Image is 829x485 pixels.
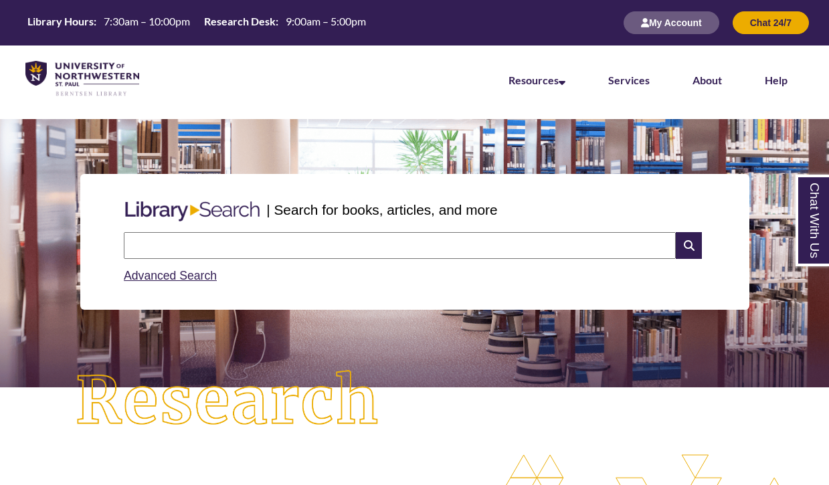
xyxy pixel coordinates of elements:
img: Research [41,336,415,466]
span: 9:00am – 5:00pm [286,15,366,27]
th: Library Hours: [22,14,98,29]
a: Advanced Search [124,269,217,282]
i: Search [676,232,701,259]
p: | Search for books, articles, and more [266,199,497,220]
a: Chat 24/7 [733,17,809,28]
img: Libary Search [118,196,266,227]
a: Resources [509,74,565,86]
a: Hours Today [22,14,371,32]
a: About [693,74,722,86]
button: My Account [624,11,719,34]
img: UNWSP Library Logo [25,61,139,97]
table: Hours Today [22,14,371,31]
button: Chat 24/7 [733,11,809,34]
th: Research Desk: [199,14,280,29]
a: My Account [624,17,719,28]
a: Services [608,74,650,86]
a: Help [765,74,788,86]
span: 7:30am – 10:00pm [104,15,190,27]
